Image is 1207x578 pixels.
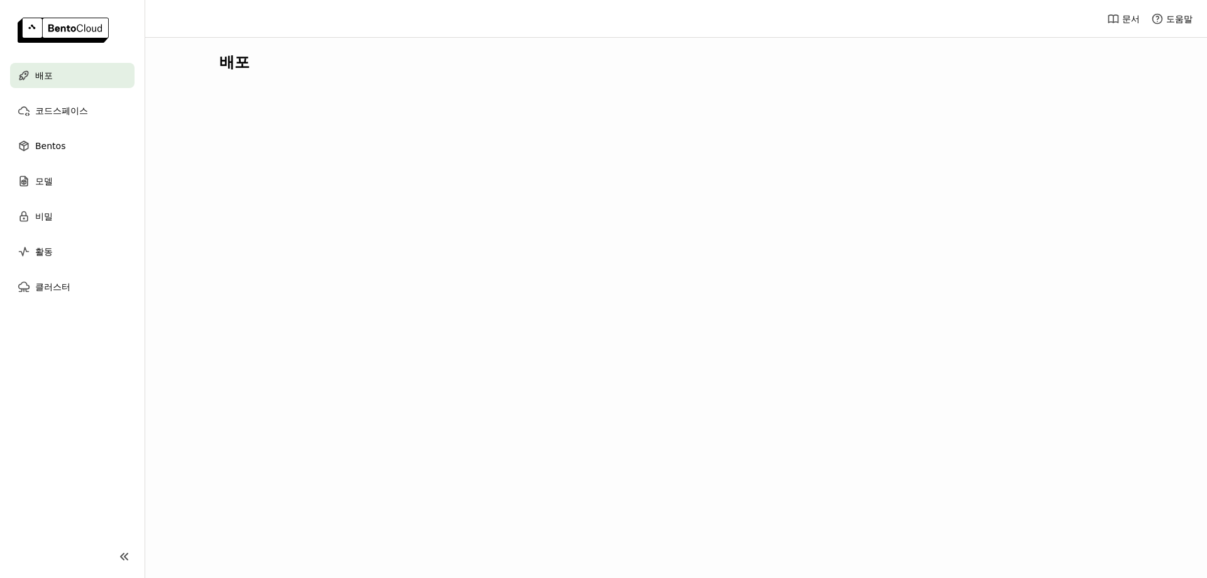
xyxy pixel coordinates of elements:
a: Bentos [10,133,135,158]
span: 활동 [35,244,53,259]
div: 배포 [219,53,1132,72]
span: 도움말 [1166,13,1193,25]
span: 모델 [35,174,53,189]
span: 클러스터 [35,279,70,294]
span: Bentos [35,138,65,153]
a: 비밀 [10,204,135,229]
span: 배포 [35,68,53,83]
a: 문서 [1107,13,1140,25]
a: 모델 [10,169,135,194]
span: 문서 [1122,13,1140,25]
a: 활동 [10,239,135,264]
span: 비밀 [35,209,53,224]
img: logo [18,18,109,43]
div: 도움말 [1151,13,1193,25]
a: 클러스터 [10,274,135,299]
span: 코드스페이스 [35,103,88,118]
